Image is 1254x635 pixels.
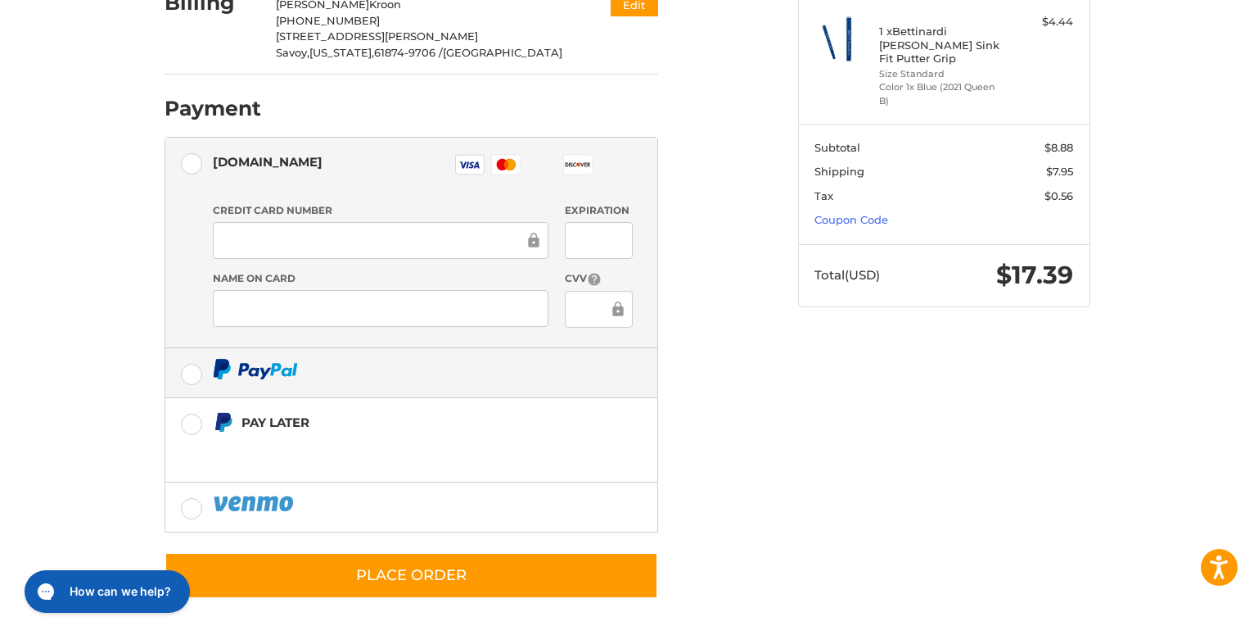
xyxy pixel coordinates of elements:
label: Expiration [565,203,633,218]
span: $0.56 [1044,189,1073,202]
label: Name on Card [213,271,548,286]
a: Coupon Code [814,213,888,226]
li: Color 1x Blue (2021 Queen B) [879,80,1004,107]
span: $7.95 [1046,165,1073,178]
span: Tax [814,189,833,202]
span: [PHONE_NUMBER] [276,14,380,27]
div: [DOMAIN_NAME] [213,148,323,175]
img: Pay Later icon [213,412,233,433]
div: Pay Later [241,409,555,436]
iframe: Gorgias live chat messenger [16,565,196,619]
img: PayPal icon [213,493,296,514]
h4: 1 x Bettinardi [PERSON_NAME] Sink Fit Putter Grip [879,25,1004,65]
label: Credit Card Number [213,203,548,218]
span: [US_STATE], [309,46,374,59]
span: [GEOGRAPHIC_DATA] [443,46,562,59]
h2: Payment [165,96,261,121]
span: $8.88 [1044,141,1073,154]
span: Savoy, [276,46,309,59]
img: PayPal icon [213,359,298,379]
span: [STREET_ADDRESS][PERSON_NAME] [276,29,478,43]
span: Shipping [814,165,864,178]
span: Subtotal [814,141,860,154]
iframe: PayPal Message 1 [213,436,555,462]
span: $17.39 [996,260,1073,290]
div: $4.44 [1008,14,1073,30]
li: Size Standard [879,67,1004,81]
button: Place Order [165,552,658,599]
label: CVV [565,271,633,287]
span: 61874-9706 / [374,46,443,59]
span: Total (USD) [814,267,880,283]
